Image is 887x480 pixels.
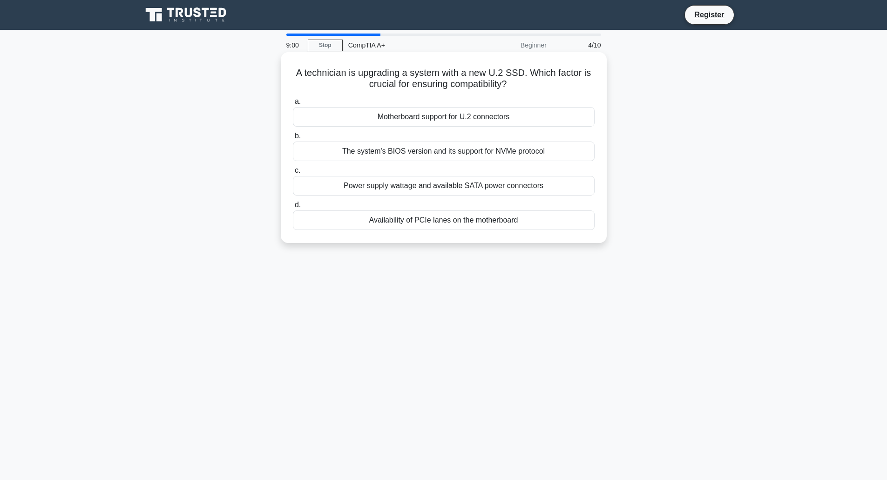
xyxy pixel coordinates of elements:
[343,36,471,54] div: CompTIA A+
[295,97,301,105] span: a.
[295,132,301,140] span: b.
[295,201,301,209] span: d.
[293,210,595,230] div: Availability of PCIe lanes on the motherboard
[295,166,300,174] span: c.
[308,40,343,51] a: Stop
[293,142,595,161] div: The system's BIOS version and its support for NVMe protocol
[293,107,595,127] div: Motherboard support for U.2 connectors
[281,36,308,54] div: 9:00
[552,36,607,54] div: 4/10
[293,176,595,196] div: Power supply wattage and available SATA power connectors
[689,9,730,20] a: Register
[292,67,596,90] h5: A technician is upgrading a system with a new U.2 SSD. Which factor is crucial for ensuring compa...
[471,36,552,54] div: Beginner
